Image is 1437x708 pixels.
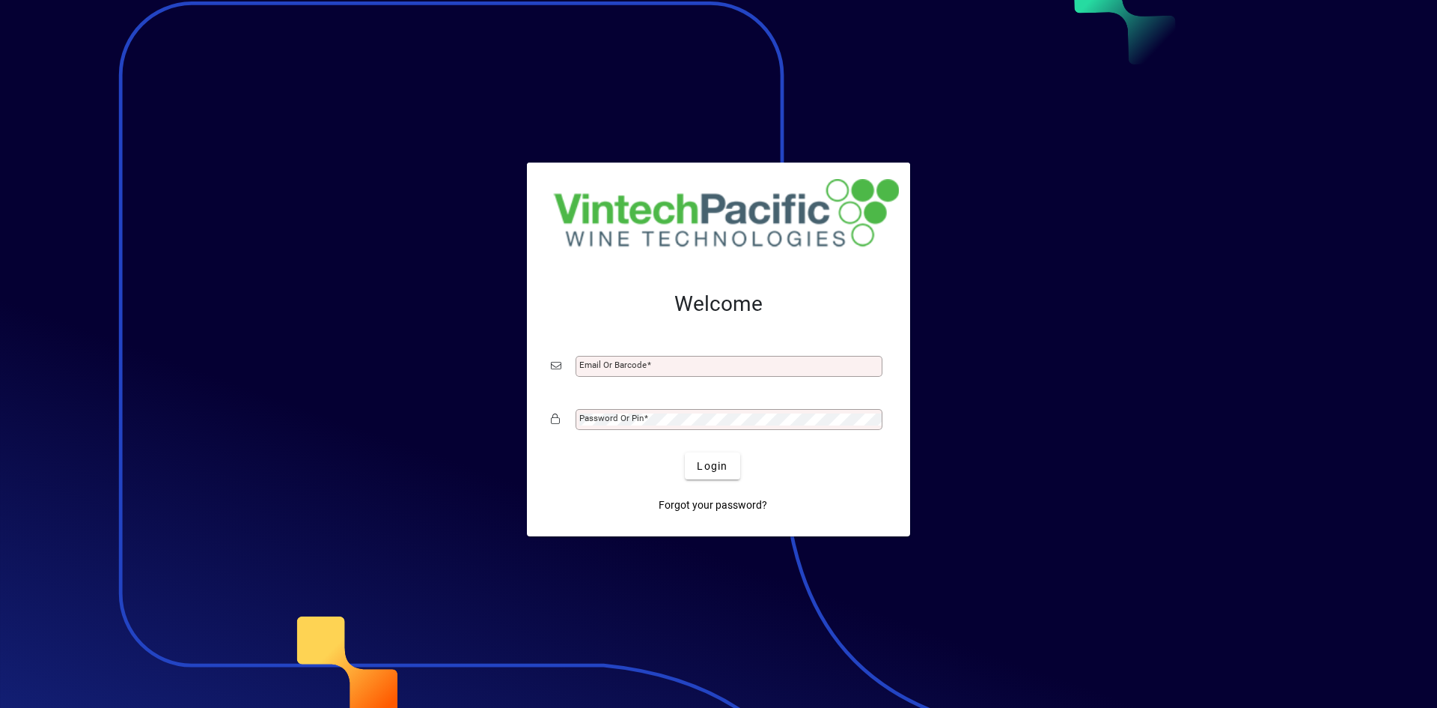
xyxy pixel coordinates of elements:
a: Forgot your password? [653,491,773,518]
mat-label: Email or Barcode [579,360,647,370]
mat-label: Password or Pin [579,413,644,423]
h2: Welcome [551,291,886,317]
span: Login [697,459,727,474]
button: Login [685,453,739,479]
span: Forgot your password? [659,497,767,513]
